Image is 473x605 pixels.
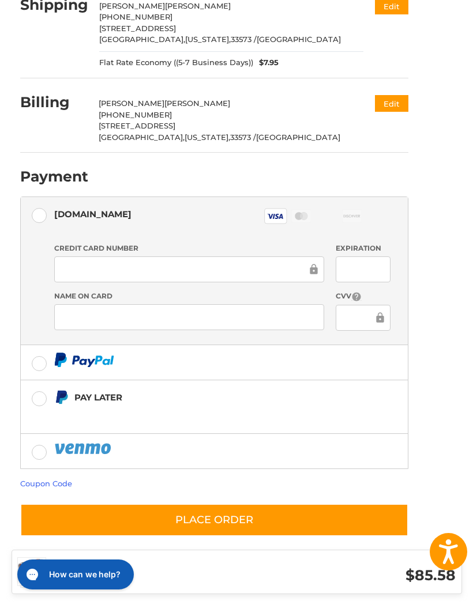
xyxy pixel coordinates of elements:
[99,110,172,119] span: [PHONE_NUMBER]
[99,133,185,142] span: [GEOGRAPHIC_DATA],
[20,504,408,536] button: Place Order
[99,1,165,10] span: [PERSON_NAME]
[230,133,256,142] span: 33573 /
[257,566,456,584] h3: $85.58
[54,353,114,367] img: PayPal icon
[54,243,324,254] label: Credit Card Number
[99,12,172,21] span: [PHONE_NUMBER]
[99,99,164,108] span: [PERSON_NAME]
[253,57,279,69] span: $7.95
[257,35,341,44] span: [GEOGRAPHIC_DATA]
[99,57,253,69] span: Flat Rate Economy ((5-7 Business Days))
[185,35,231,44] span: [US_STATE],
[54,205,132,224] div: [DOMAIN_NAME]
[99,121,175,130] span: [STREET_ADDRESS]
[20,93,88,111] h2: Billing
[54,409,295,419] iframe: PayPal Message 1
[20,479,72,488] a: Coupon Code
[336,291,391,302] label: CVV
[99,24,176,33] span: [STREET_ADDRESS]
[74,388,295,407] div: Pay Later
[165,1,231,10] span: [PERSON_NAME]
[336,243,391,254] label: Expiration
[231,35,257,44] span: 33573 /
[256,133,340,142] span: [GEOGRAPHIC_DATA]
[54,291,324,301] label: Name on Card
[164,99,230,108] span: [PERSON_NAME]
[54,441,113,456] img: PayPal icon
[54,390,69,404] img: Pay Later icon
[375,95,408,112] button: Edit
[58,564,257,577] h3: 2 Items
[99,35,185,44] span: [GEOGRAPHIC_DATA],
[12,555,137,593] iframe: Gorgias live chat messenger
[185,133,230,142] span: [US_STATE],
[20,168,88,186] h2: Payment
